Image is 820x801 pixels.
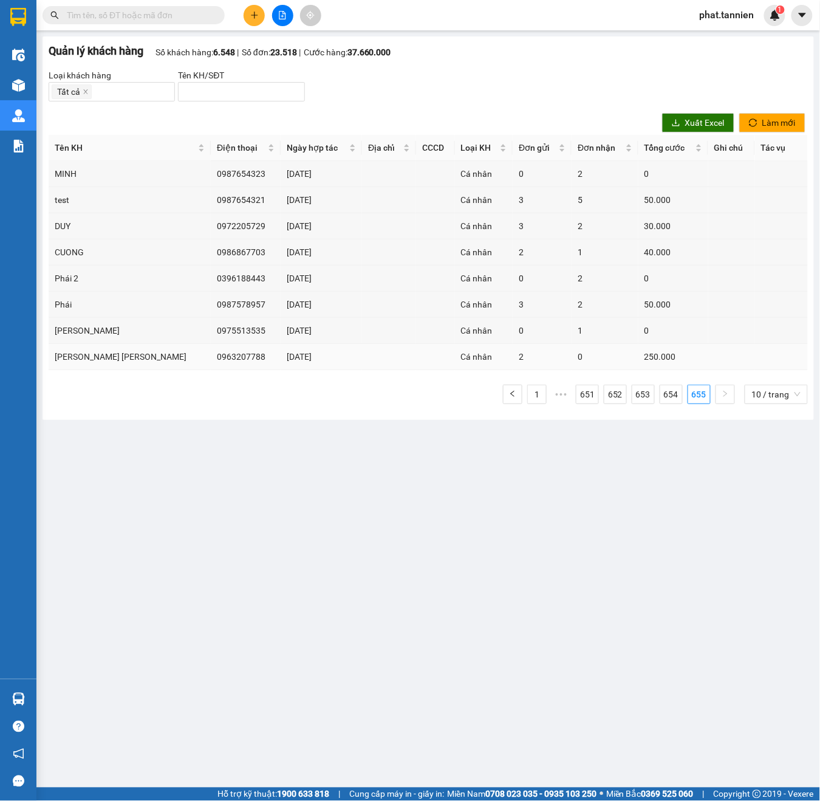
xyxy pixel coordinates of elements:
[778,5,782,14] span: 1
[13,775,24,787] span: message
[12,109,25,122] img: warehouse-icon
[519,167,565,180] div: 0
[57,85,80,98] span: Tất cả
[762,116,796,129] span: Làm mới
[287,219,356,233] div: [DATE]
[461,272,507,285] div: Cá nhân
[49,292,211,318] td: Phái
[217,141,265,154] span: Điện thoại
[752,385,801,404] span: 10 / trang
[55,141,196,154] span: Tên KH
[753,790,761,799] span: copyright
[641,789,694,799] strong: 0369 525 060
[277,789,329,799] strong: 1900 633 818
[461,246,507,259] div: Cá nhân
[576,385,599,404] li: 651
[250,11,259,19] span: plus
[461,167,507,180] div: Cá nhân
[287,324,356,337] div: [DATE]
[211,239,281,266] td: 0986867703
[49,161,211,187] td: MINH
[211,292,281,318] td: 0987578957
[578,167,632,180] div: 2
[52,84,92,99] span: Tất cả
[211,213,281,239] td: 0972205729
[12,140,25,153] img: solution-icon
[211,187,281,213] td: 0987654321
[519,141,556,154] span: Đơn gửi
[749,119,757,128] span: sync
[770,10,781,21] img: icon-new-feature
[211,318,281,344] td: 0975513535
[644,246,702,259] div: 40.000
[287,193,356,207] div: [DATE]
[662,113,734,132] button: downloadXuất Excel
[287,350,356,363] div: [DATE]
[600,792,603,797] span: ⚪️
[306,11,315,19] span: aim
[217,788,329,801] span: Hỗ trợ kỹ thuật:
[791,5,813,26] button: caret-down
[49,69,175,82] div: Loại khách hàng
[578,141,623,154] span: Đơn nhận
[578,350,632,363] div: 0
[528,385,546,404] a: 1
[644,141,693,154] span: Tổng cước
[13,721,24,732] span: question-circle
[287,141,347,154] span: Ngày hợp tác
[49,187,211,213] td: test
[685,116,725,129] span: Xuất Excel
[13,748,24,760] span: notification
[644,167,702,180] div: 0
[604,385,626,404] a: 652
[644,193,702,207] div: 50.000
[83,89,89,96] span: close
[461,193,507,207] div: Cá nhân
[368,141,401,154] span: Địa chỉ
[503,385,522,404] button: left
[49,318,211,344] td: [PERSON_NAME]
[270,47,297,57] strong: 23.518
[213,47,235,57] strong: 6.548
[349,788,444,801] span: Cung cấp máy in - giấy in:
[776,5,785,14] sup: 1
[447,788,596,801] span: Miền Nam
[519,219,565,233] div: 3
[211,266,281,292] td: 0396188443
[644,350,702,363] div: 250.000
[578,246,632,259] div: 1
[519,350,565,363] div: 2
[632,385,655,404] li: 653
[49,266,211,292] td: Phái 2
[278,11,287,19] span: file-add
[519,246,565,259] div: 2
[50,11,59,19] span: search
[272,5,293,26] button: file-add
[10,8,26,26] img: logo-vxr
[461,219,507,233] div: Cá nhân
[552,385,571,404] span: •••
[211,161,281,187] td: 0987654323
[416,135,454,161] th: CCCD
[49,344,211,370] td: [PERSON_NAME] [PERSON_NAME]
[739,113,805,132] button: syncLàm mới
[708,135,755,161] th: Ghi chú
[287,272,356,285] div: [DATE]
[688,385,711,404] li: 655
[178,69,304,82] div: Tên KH/SĐT
[503,385,522,404] li: Trang Trước
[527,385,547,404] li: 1
[509,390,516,397] span: left
[632,385,654,404] a: 653
[485,789,596,799] strong: 0708 023 035 - 0935 103 250
[660,385,682,404] a: 654
[287,167,356,180] div: [DATE]
[244,5,265,26] button: plus
[552,385,571,404] li: Về 5 Trang Trước
[300,5,321,26] button: aim
[461,298,507,311] div: Cá nhân
[12,79,25,92] img: warehouse-icon
[578,324,632,337] div: 1
[606,788,694,801] span: Miền Bắc
[461,350,507,363] div: Cá nhân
